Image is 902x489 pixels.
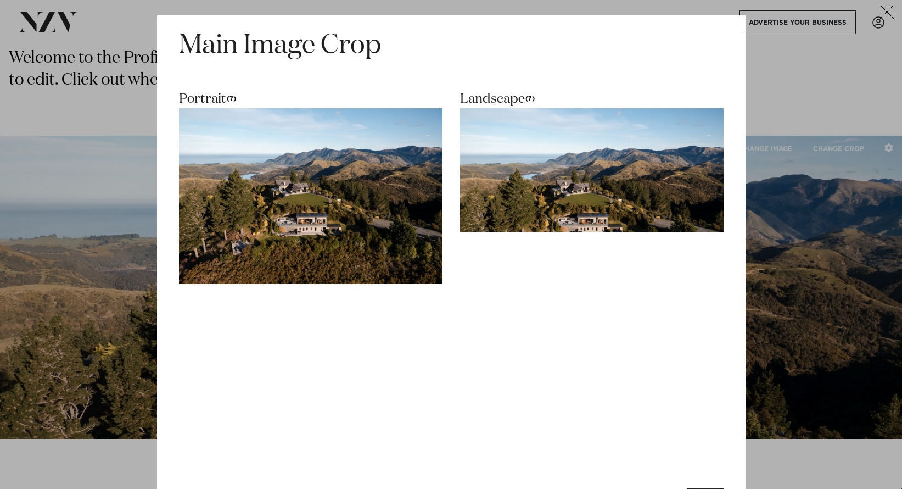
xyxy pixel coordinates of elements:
[226,95,237,102] button: (?)
[460,108,724,284] img: JQvGQKSPQwcS849BI0XL8dVwWMSGfu0UOd4abava.jpg
[525,95,535,102] button: (?)
[179,29,381,63] h2: Main Image Crop
[460,91,724,108] h3: Landscape
[179,91,442,108] h3: Portrait
[179,108,442,284] img: JQvGQKSPQwcS849BI0XL8dVwWMSGfu0UOd4abava.jpg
